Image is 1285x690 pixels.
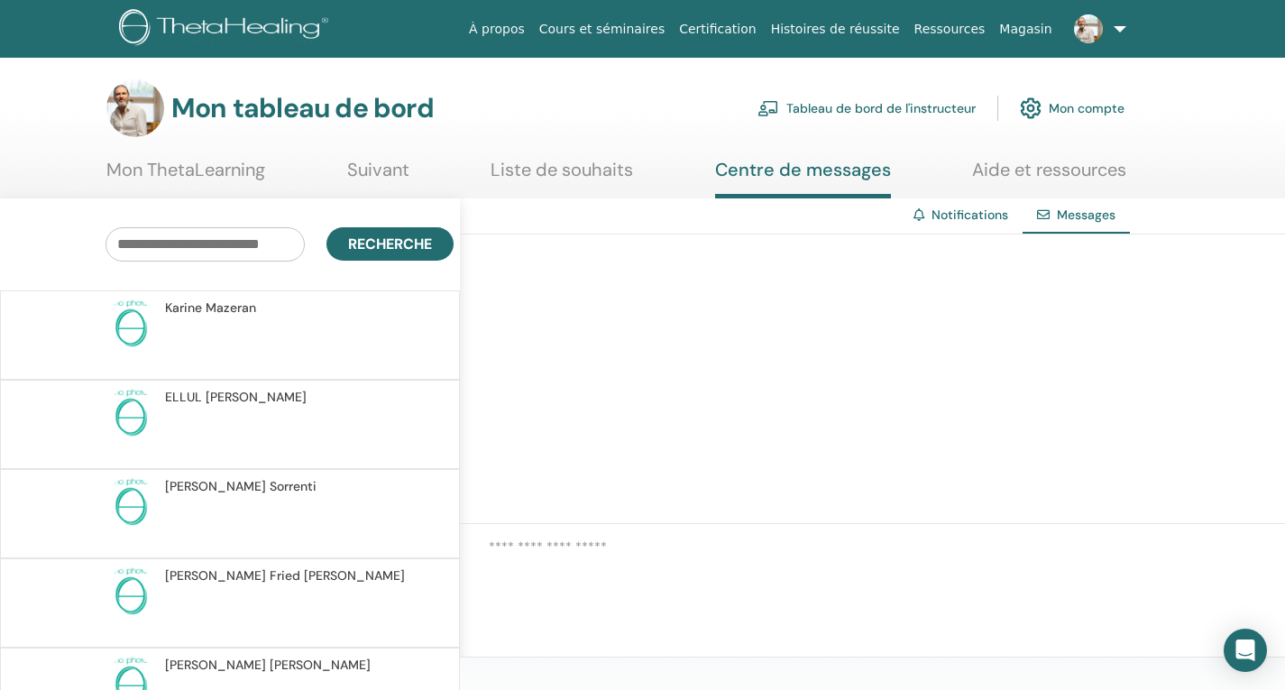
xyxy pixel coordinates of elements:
a: À propos [462,13,532,46]
a: Mon compte [1020,88,1124,128]
font: Fried [PERSON_NAME] [270,567,405,584]
font: [PERSON_NAME] [165,478,266,494]
font: Messages [1057,207,1115,223]
font: Cours et séminaires [539,22,665,36]
font: Mon tableau de bord [171,90,434,125]
font: Tableau de bord de l'instructeur [786,101,976,117]
img: default.jpg [1074,14,1103,43]
font: Aide et ressources [972,158,1126,181]
font: ELLUL [165,389,202,405]
font: Certification [679,22,756,36]
font: À propos [469,22,525,36]
font: [PERSON_NAME] [270,657,371,673]
a: Liste de souhaits [491,159,633,194]
div: Ouvrir Intercom Messenger [1224,629,1267,672]
font: Mazeran [206,299,256,316]
button: Recherche [326,227,454,261]
font: [PERSON_NAME] [165,567,266,584]
a: Aide et ressources [972,159,1126,194]
font: Karine [165,299,202,316]
img: logo.png [119,9,335,50]
a: Tableau de bord de l'instructeur [757,88,976,128]
a: Certification [672,13,763,46]
font: Mon ThetaLearning [106,158,265,181]
a: Mon ThetaLearning [106,159,265,194]
img: chalkboard-teacher.svg [757,100,779,116]
a: Cours et séminaires [532,13,672,46]
img: no-photo.png [106,299,156,349]
font: Recherche [348,235,432,253]
font: Mon compte [1049,101,1124,117]
font: Sorrenti [270,478,317,494]
a: Histoires de réussite [764,13,907,46]
a: Notifications [932,207,1008,223]
a: Ressources [907,13,993,46]
font: [PERSON_NAME] [165,657,266,673]
a: Magasin [992,13,1059,46]
img: no-photo.png [106,388,156,438]
font: [PERSON_NAME] [206,389,307,405]
img: no-photo.png [106,566,156,617]
a: Suivant [347,159,409,194]
font: Centre de messages [715,158,891,181]
a: Centre de messages [715,159,891,198]
font: Ressources [914,22,986,36]
font: Histoires de réussite [771,22,900,36]
img: cog.svg [1020,93,1042,124]
img: no-photo.png [106,477,156,528]
font: Suivant [347,158,409,181]
font: Magasin [999,22,1051,36]
img: default.jpg [106,79,164,137]
font: Liste de souhaits [491,158,633,181]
